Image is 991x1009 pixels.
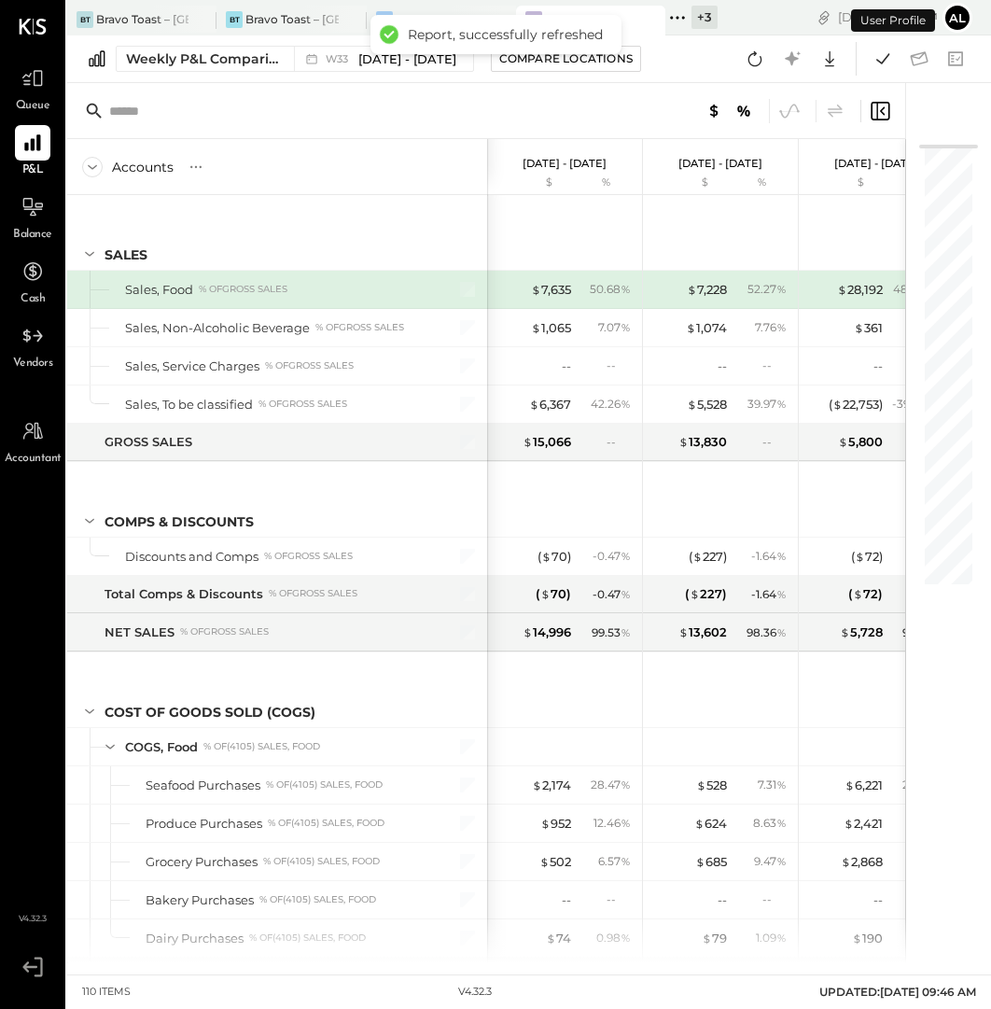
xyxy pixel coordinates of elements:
[776,548,787,563] span: %
[621,815,631,830] span: %
[105,703,315,722] div: COST OF GOODS SOLD (COGS)
[687,282,697,297] span: $
[678,434,689,449] span: $
[105,512,254,531] div: Comps & Discounts
[754,853,787,870] div: 9.47
[776,396,787,411] span: %
[525,11,542,28] div: Pi
[408,26,603,43] div: Report, successfully refreshed
[496,175,571,190] div: $
[852,930,883,947] div: 190
[687,397,697,412] span: $
[105,245,147,264] div: SALES
[837,282,847,297] span: $
[539,854,550,869] span: $
[776,586,787,601] span: %
[5,451,62,468] span: Accountant
[852,931,862,946] span: $
[531,320,541,335] span: $
[77,11,93,28] div: BT
[702,931,712,946] span: $
[531,281,571,299] div: 7,635
[540,816,551,831] span: $
[678,157,762,170] p: [DATE] - [DATE]
[834,157,918,170] p: [DATE] - [DATE]
[203,740,320,753] div: % of (4105) Sales, Food
[694,815,727,833] div: 624
[854,320,864,335] span: $
[755,319,787,336] div: 7.76
[532,777,571,794] div: 2,174
[537,548,571,566] div: ( 70 )
[844,778,855,792] span: $
[531,319,571,337] div: 1,065
[621,281,631,296] span: %
[694,816,705,831] span: $
[652,175,727,190] div: $
[887,175,948,190] div: %
[592,624,631,641] div: 99.53
[893,281,942,298] div: 486.04
[112,158,174,176] div: Accounts
[258,398,347,411] div: % of GROSS SALES
[523,157,607,170] p: [DATE] - [DATE]
[838,8,938,26] div: [DATE]
[146,815,262,833] div: Produce Purchases
[263,855,380,868] div: % of (4105) Sales, Food
[529,396,571,413] div: 6,367
[841,854,851,869] span: $
[873,891,883,909] div: --
[259,893,376,906] div: % of (4105) Sales, Food
[523,434,533,449] span: $
[690,586,700,601] span: $
[840,624,883,641] div: 5,728
[21,291,45,308] span: Cash
[808,175,883,190] div: $
[853,586,863,601] span: $
[942,3,972,33] button: Al
[529,397,539,412] span: $
[146,930,244,947] div: Dairy Purchases
[376,11,393,28] div: Ca
[819,985,976,999] span: UPDATED: [DATE] 09:46 AM
[718,357,727,375] div: --
[105,624,174,641] div: NET SALES
[841,853,883,871] div: 2,868
[269,587,357,600] div: % of GROSS SALES
[266,778,383,792] div: % of (4105) Sales, Food
[1,413,64,468] a: Accountant
[576,175,636,190] div: %
[541,549,551,564] span: $
[539,853,571,871] div: 502
[756,930,787,946] div: 1.09
[146,891,254,909] div: Bakery Purchases
[268,817,384,830] div: % of (4105) Sales, Food
[686,319,727,337] div: 1,074
[116,46,474,72] button: Weekly P&L Comparison W33[DATE] - [DATE]
[892,396,942,413] div: - 392.26
[832,397,843,412] span: $
[96,11,188,27] div: Bravo Toast – [GEOGRAPHIC_DATA]
[815,7,833,27] div: copy link
[747,396,787,413] div: 39.97
[687,396,727,413] div: 5,528
[838,433,883,451] div: 5,800
[678,624,727,641] div: 13,602
[13,227,52,244] span: Balance
[678,624,689,639] span: $
[844,777,883,794] div: 6,221
[732,175,792,190] div: %
[562,891,571,909] div: --
[265,359,354,372] div: % of GROSS SALES
[598,853,631,870] div: 6.57
[326,54,354,64] span: W33
[315,321,404,334] div: % of GROSS SALES
[264,550,353,563] div: % of GROSS SALES
[848,585,883,603] div: ( 72 )
[840,624,850,639] span: $
[751,548,787,565] div: - 1.64
[125,281,193,299] div: Sales, Food
[695,854,705,869] span: $
[607,434,631,450] div: --
[491,46,641,72] button: Compare Locations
